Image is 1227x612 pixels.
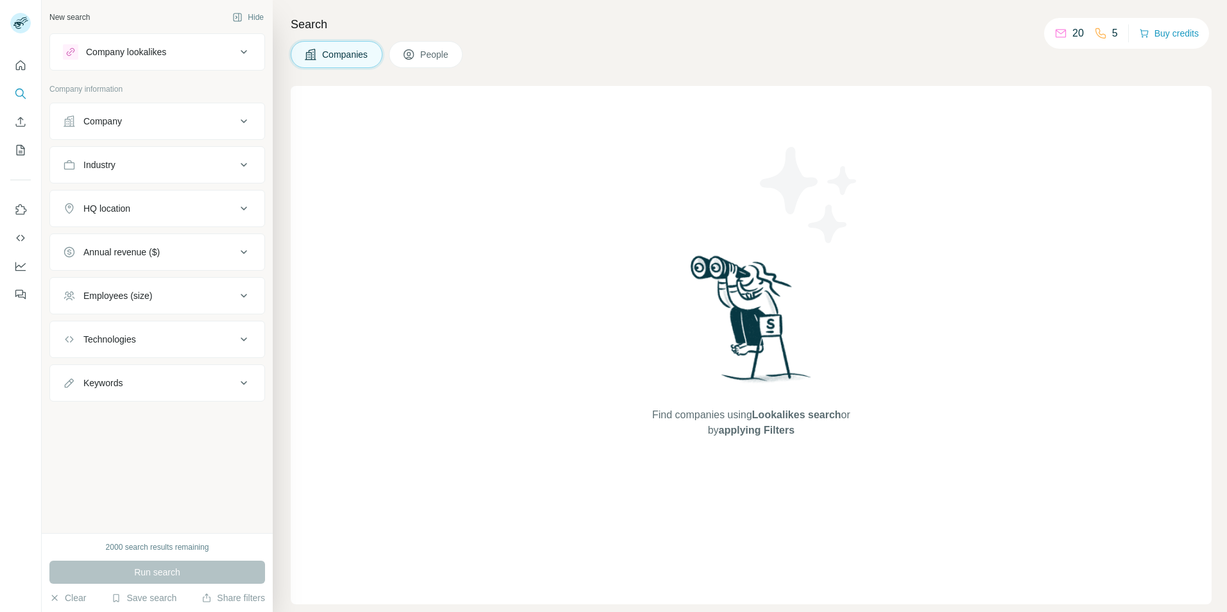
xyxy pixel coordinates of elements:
button: Company lookalikes [50,37,264,67]
div: Company lookalikes [86,46,166,58]
div: Keywords [83,377,123,389]
div: Technologies [83,333,136,346]
button: Hide [223,8,273,27]
div: New search [49,12,90,23]
p: Company information [49,83,265,95]
div: Employees (size) [83,289,152,302]
p: 20 [1072,26,1084,41]
button: Technologies [50,324,264,355]
button: Industry [50,149,264,180]
button: Clear [49,591,86,604]
button: Share filters [202,591,265,604]
div: HQ location [83,202,130,215]
button: Annual revenue ($) [50,237,264,268]
button: Company [50,106,264,137]
button: Enrich CSV [10,110,31,133]
span: People [420,48,450,61]
button: Save search [111,591,176,604]
div: Industry [83,158,116,171]
img: Surfe Illustration - Woman searching with binoculars [685,252,818,395]
button: Use Surfe on LinkedIn [10,198,31,221]
h4: Search [291,15,1212,33]
button: Buy credits [1139,24,1199,42]
button: Search [10,82,31,105]
button: Use Surfe API [10,226,31,250]
span: applying Filters [719,425,794,436]
button: My lists [10,139,31,162]
p: 5 [1112,26,1118,41]
button: Feedback [10,283,31,306]
div: Company [83,115,122,128]
button: Dashboard [10,255,31,278]
button: HQ location [50,193,264,224]
span: Companies [322,48,369,61]
button: Employees (size) [50,280,264,311]
div: Annual revenue ($) [83,246,160,259]
img: Surfe Illustration - Stars [751,137,867,253]
button: Keywords [50,368,264,398]
button: Quick start [10,54,31,77]
span: Lookalikes search [752,409,841,420]
div: 2000 search results remaining [106,541,209,553]
span: Find companies using or by [648,407,854,438]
